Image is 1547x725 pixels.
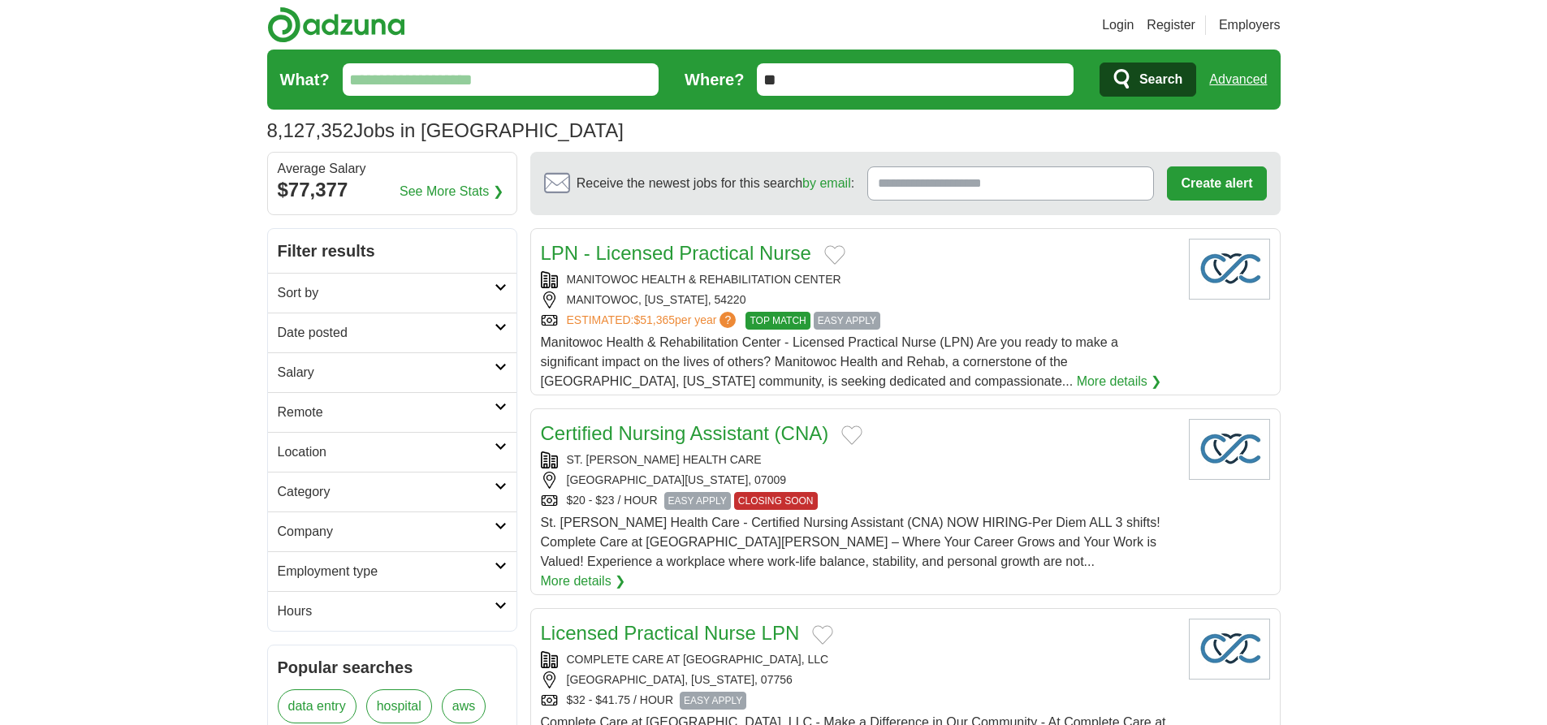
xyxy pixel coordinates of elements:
a: aws [442,689,486,723]
span: ? [719,312,736,328]
a: ESTIMATED:$51,365per year? [567,312,740,330]
a: Employment type [268,551,516,591]
a: Company [268,511,516,551]
div: $77,377 [278,175,507,205]
a: Licensed Practical Nurse LPN [541,622,800,644]
img: Company logo [1189,619,1270,680]
h2: Employment type [278,562,495,581]
a: LPN - Licensed Practical Nurse [541,242,811,264]
a: Advanced [1209,63,1267,96]
button: Search [1100,63,1196,97]
img: Company logo [1189,419,1270,480]
span: Receive the newest jobs for this search : [577,174,854,193]
span: St. [PERSON_NAME] Health Care - Certified Nursing Assistant (CNA) NOW HIRING-Per Diem ALL 3 shift... [541,516,1160,568]
div: ST. [PERSON_NAME] HEALTH CARE [541,451,1176,468]
label: What? [280,67,330,92]
span: 8,127,352 [267,116,354,145]
h2: Category [278,482,495,502]
a: Register [1147,15,1195,35]
span: $51,365 [633,313,675,326]
a: See More Stats ❯ [400,182,503,201]
h2: Remote [278,403,495,422]
h2: Filter results [268,229,516,273]
h2: Hours [278,602,495,621]
a: Sort by [268,273,516,313]
h2: Date posted [278,323,495,343]
div: [GEOGRAPHIC_DATA][US_STATE], 07009 [541,472,1176,489]
a: Certified Nursing Assistant (CNA) [541,422,829,444]
div: [GEOGRAPHIC_DATA], [US_STATE], 07756 [541,671,1176,688]
button: Add to favorite jobs [812,625,833,645]
a: by email [802,176,851,190]
span: TOP MATCH [745,312,810,330]
span: EASY APPLY [814,312,880,330]
a: Login [1102,15,1134,35]
a: Salary [268,352,516,392]
h2: Location [278,442,495,462]
a: More details ❯ [1077,372,1162,391]
span: EASY APPLY [664,492,731,510]
span: CLOSING SOON [734,492,818,510]
button: Add to favorite jobs [824,245,845,265]
button: Add to favorite jobs [841,425,862,445]
div: $20 - $23 / HOUR [541,492,1176,510]
span: Search [1139,63,1182,96]
a: Remote [268,392,516,432]
a: Employers [1219,15,1281,35]
div: Average Salary [278,162,507,175]
img: Company logo [1189,239,1270,300]
span: EASY APPLY [680,692,746,710]
a: More details ❯ [541,572,626,591]
h2: Company [278,522,495,542]
label: Where? [685,67,744,92]
h2: Sort by [278,283,495,303]
a: Category [268,472,516,511]
h1: Jobs in [GEOGRAPHIC_DATA] [267,119,624,141]
button: Create alert [1167,166,1266,201]
h2: Salary [278,363,495,382]
span: Manitowoc Health & Rehabilitation Center - Licensed Practical Nurse (LPN) Are you ready to make a... [541,335,1118,388]
a: hospital [366,689,432,723]
a: Date posted [268,313,516,352]
img: Adzuna logo [267,6,405,43]
a: Location [268,432,516,472]
a: data entry [278,689,357,723]
div: MANITOWOC HEALTH & REHABILITATION CENTER [541,271,1176,288]
a: Hours [268,591,516,631]
div: $32 - $41.75 / HOUR [541,692,1176,710]
h2: Popular searches [278,655,507,680]
div: COMPLETE CARE AT [GEOGRAPHIC_DATA], LLC [541,651,1176,668]
div: MANITOWOC, [US_STATE], 54220 [541,291,1176,309]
